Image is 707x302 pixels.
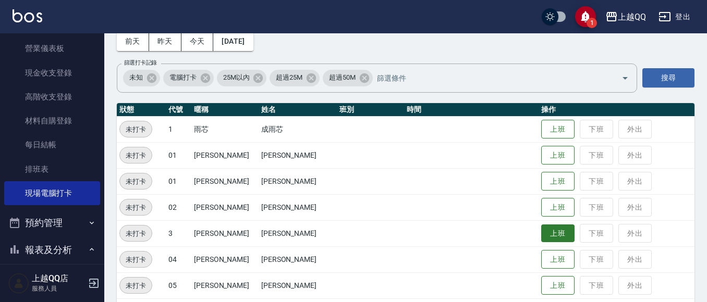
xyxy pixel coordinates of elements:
button: 上班 [541,198,575,217]
button: 上班 [541,224,575,243]
th: 暱稱 [191,103,259,117]
td: 成雨芯 [259,116,337,142]
div: 25M以內 [217,70,267,86]
button: 登出 [654,7,694,27]
button: 搜尋 [642,68,694,87]
div: 超過25M [270,70,320,86]
span: 未打卡 [120,202,152,213]
a: 現金收支登錄 [4,61,100,85]
span: 25M以內 [217,72,256,83]
td: 01 [166,168,191,194]
span: 未打卡 [120,124,152,135]
div: 上越QQ [618,10,646,23]
span: 未知 [123,72,149,83]
td: [PERSON_NAME] [259,272,337,298]
p: 服務人員 [32,284,85,293]
span: 未打卡 [120,176,152,187]
button: 上班 [541,120,575,139]
td: [PERSON_NAME] [191,220,259,246]
td: 05 [166,272,191,298]
th: 操作 [539,103,694,117]
button: 今天 [181,32,214,51]
button: 上班 [541,276,575,295]
div: 電腦打卡 [163,70,214,86]
label: 篩選打卡記錄 [124,59,157,67]
span: 未打卡 [120,254,152,265]
button: [DATE] [213,32,253,51]
a: 排班表 [4,157,100,181]
a: 營業儀表板 [4,36,100,60]
button: 昨天 [149,32,181,51]
div: 未知 [123,70,160,86]
span: 1 [587,18,597,28]
span: 電腦打卡 [163,72,203,83]
td: 04 [166,246,191,272]
th: 狀態 [117,103,166,117]
td: 3 [166,220,191,246]
button: 上班 [541,172,575,191]
td: 雨芯 [191,116,259,142]
input: 篩選條件 [374,69,603,87]
button: save [575,6,596,27]
td: [PERSON_NAME] [191,194,259,220]
td: [PERSON_NAME] [259,220,337,246]
a: 現場電腦打卡 [4,181,100,205]
span: 超過50M [323,72,362,83]
th: 姓名 [259,103,337,117]
td: 01 [166,142,191,168]
td: [PERSON_NAME] [259,142,337,168]
td: [PERSON_NAME] [191,246,259,272]
button: 上越QQ [601,6,650,28]
span: 未打卡 [120,280,152,291]
span: 未打卡 [120,228,152,239]
button: 預約管理 [4,209,100,236]
button: 前天 [117,32,149,51]
h5: 上越QQ店 [32,273,85,284]
button: 上班 [541,146,575,165]
td: 02 [166,194,191,220]
span: 超過25M [270,72,309,83]
td: [PERSON_NAME] [191,168,259,194]
td: [PERSON_NAME] [191,142,259,168]
td: [PERSON_NAME] [259,194,337,220]
button: Open [617,70,633,86]
span: 未打卡 [120,150,152,161]
img: Logo [13,9,42,22]
button: 上班 [541,250,575,269]
img: Person [8,273,29,294]
td: 1 [166,116,191,142]
th: 班別 [337,103,404,117]
a: 材料自購登錄 [4,109,100,133]
td: [PERSON_NAME] [259,246,337,272]
div: 超過50M [323,70,373,86]
td: [PERSON_NAME] [259,168,337,194]
td: [PERSON_NAME] [191,272,259,298]
th: 代號 [166,103,191,117]
a: 高階收支登錄 [4,85,100,109]
button: 報表及分析 [4,236,100,263]
a: 每日結帳 [4,133,100,157]
th: 時間 [404,103,539,117]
